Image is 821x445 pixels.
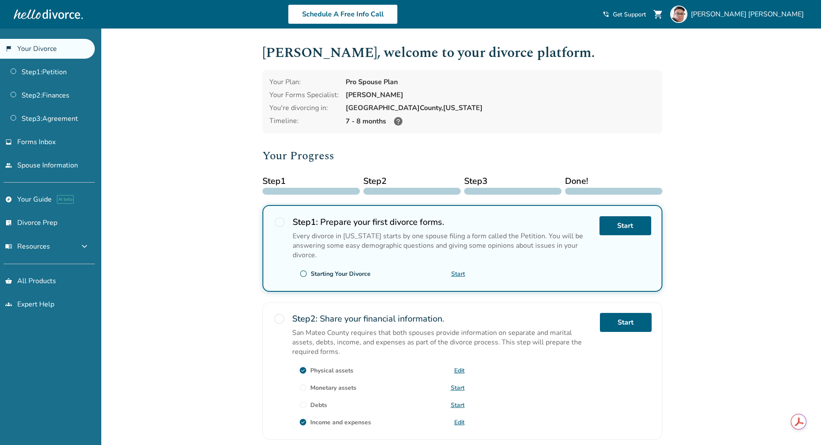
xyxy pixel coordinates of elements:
iframe: Chat Widget [778,404,821,445]
span: expand_more [79,241,90,252]
span: phone_in_talk [602,11,609,18]
span: Step 3 [464,175,562,188]
span: groups [5,301,12,308]
p: San Mateo County requires that both spouses provide information on separate and marital assets, d... [292,328,593,357]
span: AI beta [57,195,74,204]
div: Your Forms Specialist: [269,90,339,100]
a: Start [451,384,465,392]
div: Your Plan: [269,77,339,87]
h2: Prepare your first divorce forms. [293,216,593,228]
a: Schedule A Free Info Call [288,4,398,24]
span: menu_book [5,243,12,250]
span: Get Support [613,10,646,19]
span: radio_button_unchecked [273,313,285,325]
a: Start [600,313,652,332]
h2: Your Progress [262,147,662,164]
span: list_alt_check [5,219,12,226]
span: radio_button_unchecked [299,401,307,409]
div: [GEOGRAPHIC_DATA] County, [US_STATE] [346,103,656,113]
div: [PERSON_NAME] [346,90,656,100]
div: Monetary assets [310,384,356,392]
h1: [PERSON_NAME] , welcome to your divorce platform. [262,42,662,63]
div: 7 - 8 months [346,116,656,126]
span: Step 1 [262,175,360,188]
a: Start [451,401,465,409]
span: shopping_cart [653,9,663,19]
div: Debts [310,401,327,409]
span: explore [5,196,12,203]
a: Start [599,216,651,235]
a: Edit [454,366,465,375]
span: Step 2 [363,175,461,188]
h2: Share your financial information. [292,313,593,325]
span: radio_button_unchecked [274,216,286,228]
span: check_circle [299,366,307,374]
a: phone_in_talkGet Support [602,10,646,19]
span: radio_button_unchecked [300,270,307,278]
strong: Step 1 : [293,216,318,228]
a: Start [451,270,465,278]
p: Every divorce in [US_STATE] starts by one spouse filing a form called the Petition. You will be a... [293,231,593,260]
div: Physical assets [310,366,353,375]
div: Starting Your Divorce [311,270,371,278]
span: Done! [565,175,662,188]
span: radio_button_unchecked [299,384,307,391]
span: flag_2 [5,45,12,52]
span: check_circle [299,418,307,426]
div: Timeline: [269,116,339,126]
span: shopping_basket [5,278,12,284]
span: people [5,162,12,169]
span: Resources [5,242,50,251]
img: Debbie Enriquez [670,6,687,23]
a: Edit [454,418,465,426]
div: You're divorcing in: [269,103,339,113]
span: Forms Inbox [17,137,56,147]
div: Income and expenses [310,418,371,426]
span: [PERSON_NAME] [PERSON_NAME] [691,9,807,19]
strong: Step 2 : [292,313,318,325]
span: inbox [5,139,12,145]
div: Pro Spouse Plan [346,77,656,87]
